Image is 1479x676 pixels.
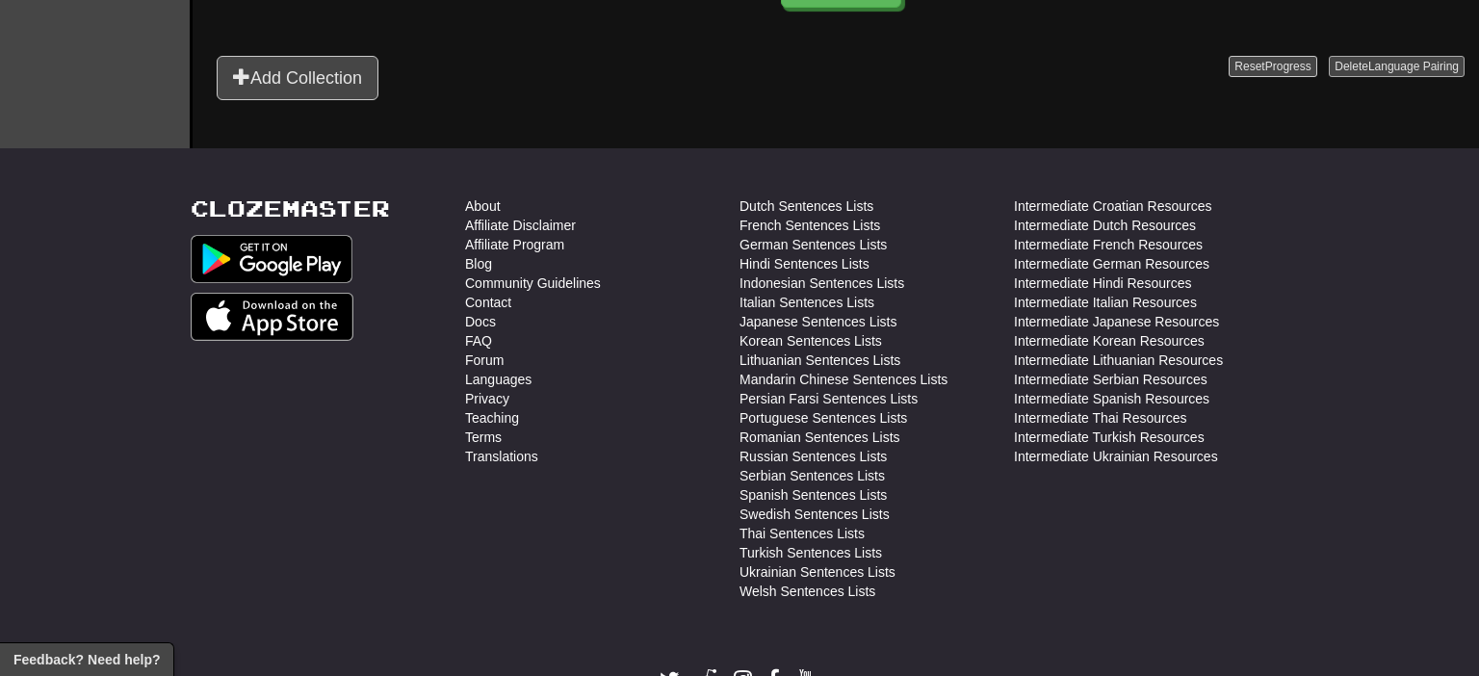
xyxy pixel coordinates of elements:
a: Mandarin Chinese Sentences Lists [739,370,947,389]
a: Languages [465,370,532,389]
a: Intermediate Korean Resources [1014,331,1205,351]
a: Intermediate Lithuanian Resources [1014,351,1223,370]
button: ResetProgress [1229,56,1316,77]
img: Get it on App Store [191,293,353,341]
a: Intermediate Dutch Resources [1014,216,1196,235]
span: Open feedback widget [13,650,160,669]
a: Swedish Sentences Lists [739,505,890,524]
img: Get it on Google Play [191,235,352,283]
a: Translations [465,447,538,466]
a: Intermediate Turkish Resources [1014,428,1205,447]
a: Intermediate Ukrainian Resources [1014,447,1218,466]
a: Korean Sentences Lists [739,331,882,351]
a: Spanish Sentences Lists [739,485,887,505]
a: Ukrainian Sentences Lists [739,562,895,582]
a: Forum [465,351,504,370]
a: Terms [465,428,502,447]
a: Intermediate German Resources [1014,254,1209,273]
a: Affiliate Disclaimer [465,216,576,235]
a: Teaching [465,408,519,428]
a: Japanese Sentences Lists [739,312,896,331]
a: Dutch Sentences Lists [739,196,873,216]
a: FAQ [465,331,492,351]
a: Russian Sentences Lists [739,447,887,466]
a: Contact [465,293,511,312]
a: Welsh Sentences Lists [739,582,875,601]
a: Privacy [465,389,509,408]
a: Thai Sentences Lists [739,524,865,543]
a: Community Guidelines [465,273,601,293]
a: Hindi Sentences Lists [739,254,869,273]
a: Intermediate Croatian Resources [1014,196,1211,216]
a: German Sentences Lists [739,235,887,254]
a: Lithuanian Sentences Lists [739,351,900,370]
span: Language Pairing [1368,60,1459,73]
a: Turkish Sentences Lists [739,543,882,562]
span: Progress [1265,60,1311,73]
a: Intermediate Thai Resources [1014,408,1187,428]
button: Add Collection [217,56,378,100]
a: About [465,196,501,216]
a: Intermediate Japanese Resources [1014,312,1219,331]
a: Romanian Sentences Lists [739,428,900,447]
a: Blog [465,254,492,273]
a: Intermediate Hindi Resources [1014,273,1191,293]
a: Serbian Sentences Lists [739,466,885,485]
a: Docs [465,312,496,331]
a: Portuguese Sentences Lists [739,408,907,428]
a: Intermediate Serbian Resources [1014,370,1207,389]
a: Intermediate Spanish Resources [1014,389,1209,408]
a: Intermediate French Resources [1014,235,1203,254]
button: DeleteLanguage Pairing [1329,56,1465,77]
a: Persian Farsi Sentences Lists [739,389,918,408]
a: Italian Sentences Lists [739,293,874,312]
a: Indonesian Sentences Lists [739,273,904,293]
a: Affiliate Program [465,235,564,254]
a: Clozemaster [191,196,390,221]
a: French Sentences Lists [739,216,880,235]
a: Intermediate Italian Resources [1014,293,1197,312]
